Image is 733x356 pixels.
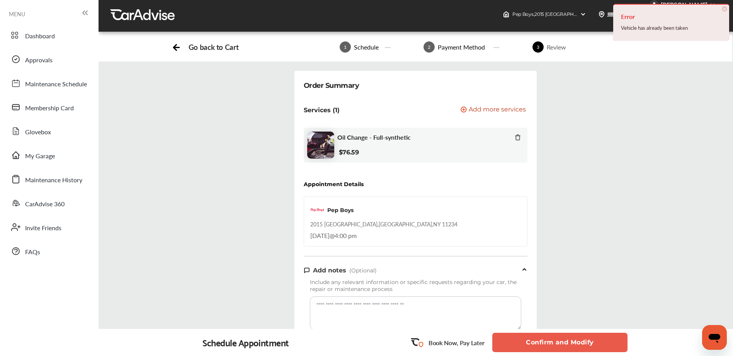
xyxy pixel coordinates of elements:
span: Glovebox [25,127,51,137]
span: My Garage [25,151,55,161]
span: CarAdvise 360 [25,199,65,209]
span: Invite Friends [25,223,61,233]
iframe: Button to launch messaging window [702,325,727,350]
div: Review [544,43,569,51]
a: Add more services [461,106,527,114]
div: Order Summary [304,80,359,91]
span: 3 [532,41,544,53]
div: Go back to Cart [189,43,238,51]
span: × [722,6,727,12]
a: Dashboard [7,25,91,45]
img: oil-change-thumb.jpg [307,132,334,159]
span: Include any relevant information or specific requests regarding your car, the repair or maintenan... [310,279,517,293]
div: 2015 [GEOGRAPHIC_DATA] , [GEOGRAPHIC_DATA] , NY 11234 [310,220,457,228]
a: Maintenance History [7,169,91,189]
span: Maintenance History [25,175,82,185]
img: note-icon.db9493fa.svg [304,267,310,274]
span: Oil Change - Full-synthetic [337,133,411,141]
div: Payment Method [435,43,488,51]
span: Add notes [313,267,346,274]
span: Dashboard [25,31,55,41]
div: Schedule [351,43,382,51]
div: Vehicle has already been taken [621,23,721,33]
a: Invite Friends [7,217,91,237]
a: FAQs [7,241,91,261]
p: Book Now, Pay Later [429,338,485,347]
a: Maintenance Schedule [7,73,91,93]
b: $76.59 [339,149,359,156]
span: Pep Boys , 2015 [GEOGRAPHIC_DATA] [GEOGRAPHIC_DATA] , NY 11234 [512,11,666,17]
span: 2 [423,41,435,53]
span: Add more services [469,106,526,114]
span: @ [330,231,335,240]
img: logo-pepboys.png [310,203,324,217]
span: FAQs [25,247,40,257]
span: 4:00 pm [335,231,357,240]
div: Appointment Details [304,181,364,187]
a: CarAdvise 360 [7,193,91,213]
a: Glovebox [7,121,91,141]
img: location_vector.a44bc228.svg [599,11,605,17]
a: Approvals [7,49,91,69]
span: Maintenance Schedule [25,79,87,89]
div: Schedule Appointment [202,337,289,348]
span: Membership Card [25,103,74,113]
span: 1 [340,41,351,53]
a: Membership Card [7,97,91,117]
button: Add more services [461,106,526,114]
div: Pep Boys [327,206,354,214]
button: Confirm and Modify [492,333,628,352]
span: (Optional) [349,267,377,274]
span: MENU [9,11,25,17]
span: [DATE] [310,231,330,240]
img: header-down-arrow.9dd2ce7d.svg [580,11,586,17]
p: Services (1) [304,106,340,114]
a: My Garage [7,145,91,165]
h4: Error [621,10,721,23]
span: Approvals [25,55,53,65]
img: header-home-logo.8d720a4f.svg [503,11,509,17]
